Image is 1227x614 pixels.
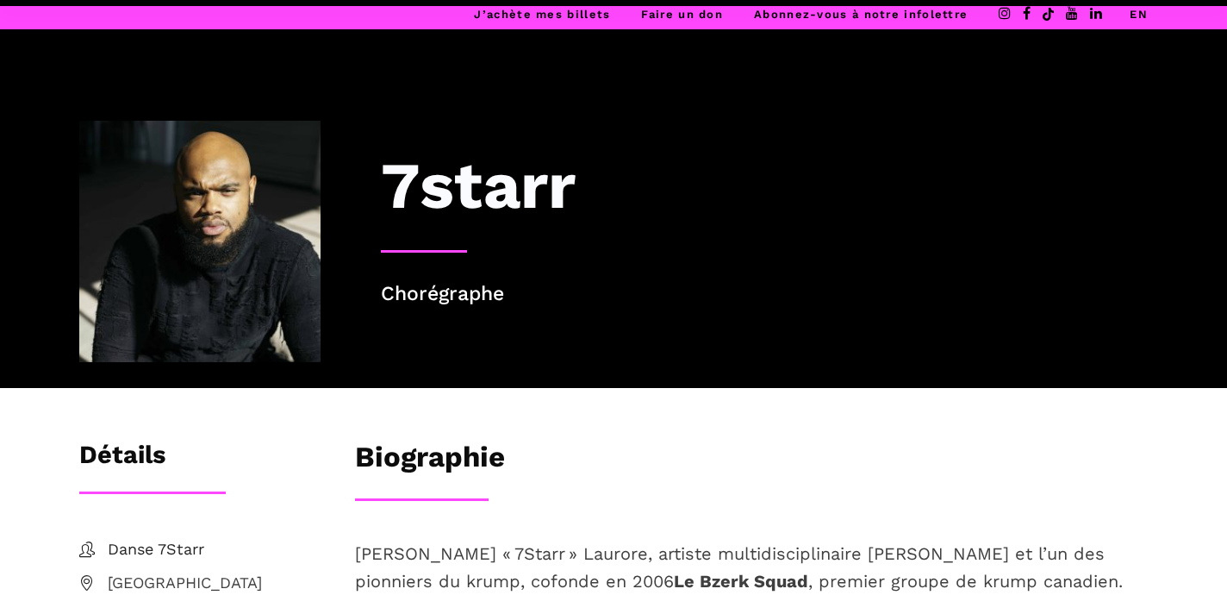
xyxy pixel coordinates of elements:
a: Faire un don [641,8,723,21]
a: Abonnez-vous à notre infolettre [754,8,968,21]
h3: 7starr [381,147,576,224]
span: Danse 7Starr [108,537,321,562]
p: Chorégraphe [381,279,1148,310]
h3: Détails [79,440,165,483]
a: Danse 7Starr [79,537,321,562]
h3: Biographie [355,440,505,483]
strong: Le Bzerk Squad [674,571,808,592]
span: [GEOGRAPHIC_DATA] [108,571,321,596]
img: 7starr [79,121,321,362]
span: [PERSON_NAME] « 7Starr » Laurore, artiste multidisciplinaire [PERSON_NAME] et l’un des pionniers ... [355,543,1123,592]
a: J’achète mes billets [474,8,610,21]
a: EN [1130,8,1148,21]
